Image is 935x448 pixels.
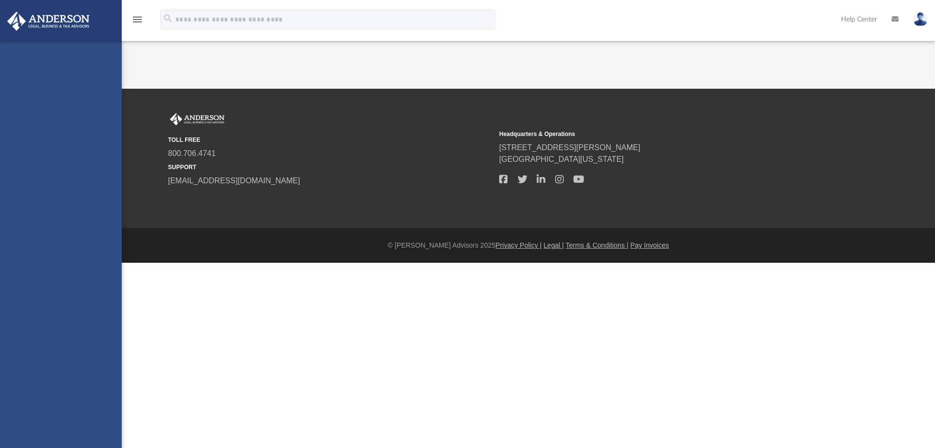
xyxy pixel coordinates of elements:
i: search [163,13,173,24]
a: 800.706.4741 [168,149,216,157]
a: Privacy Policy | [496,241,542,249]
a: [EMAIL_ADDRESS][DOMAIN_NAME] [168,176,300,185]
img: Anderson Advisors Platinum Portal [4,12,93,31]
small: Headquarters & Operations [499,130,823,138]
a: menu [131,19,143,25]
i: menu [131,14,143,25]
small: SUPPORT [168,163,492,172]
a: Terms & Conditions | [566,241,629,249]
a: [STREET_ADDRESS][PERSON_NAME] [499,143,640,152]
a: Pay Invoices [630,241,669,249]
small: TOLL FREE [168,136,492,144]
div: © [PERSON_NAME] Advisors 2025 [122,240,935,251]
img: Anderson Advisors Platinum Portal [168,113,226,126]
a: [GEOGRAPHIC_DATA][US_STATE] [499,155,624,163]
a: Legal | [543,241,564,249]
img: User Pic [913,12,928,26]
